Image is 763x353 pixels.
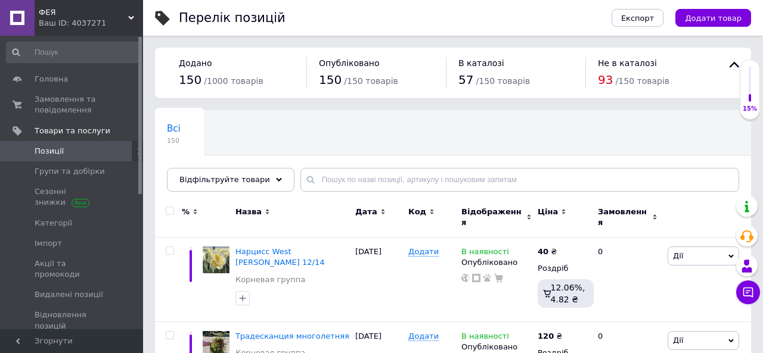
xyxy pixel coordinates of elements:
[538,207,558,217] span: Ціна
[235,207,262,217] span: Назва
[35,186,110,208] span: Сезонні знижки
[673,251,683,260] span: Дії
[740,105,759,113] div: 15%
[235,247,325,267] a: Нарцисс West [PERSON_NAME] 12/14
[35,126,110,136] span: Товари та послуги
[6,42,141,63] input: Пошук
[179,58,212,68] span: Додано
[591,238,665,322] div: 0
[179,175,270,184] span: Відфільтруйте товари
[355,207,377,217] span: Дата
[408,332,439,341] span: Додати
[35,238,62,249] span: Імпорт
[39,18,143,29] div: Ваш ID: 4037271
[179,73,201,87] span: 150
[458,58,504,68] span: В каталозі
[621,14,655,23] span: Експорт
[461,342,532,352] div: Опубліковано
[476,76,530,86] span: / 150 товарів
[461,247,509,260] span: В наявності
[675,9,751,27] button: Додати товар
[538,263,588,274] div: Роздріб
[300,168,739,192] input: Пошук по назві позиції, артикулу і пошуковим запитам
[235,274,305,285] a: Корневая группа
[179,12,286,24] div: Перелік позицій
[673,336,683,345] span: Дії
[167,123,181,134] span: Всі
[35,258,110,280] span: Акції та промокоди
[551,283,585,304] span: 12.06%, 4.82 ₴
[39,7,128,18] span: ФЕЯ
[461,332,509,344] span: В наявності
[538,332,554,340] b: 120
[538,331,562,342] div: ₴
[598,73,613,87] span: 93
[344,76,398,86] span: / 150 товарів
[235,332,349,340] a: Традесканция многолетняя
[319,73,342,87] span: 150
[598,207,649,228] span: Замовлення
[182,207,190,217] span: %
[352,238,405,322] div: [DATE]
[616,76,669,86] span: / 150 товарів
[408,247,439,257] span: Додати
[736,280,760,304] button: Чат з покупцем
[167,136,181,145] span: 150
[598,58,657,68] span: Не в каталозі
[612,9,664,27] button: Експорт
[35,146,64,157] span: Позиції
[35,166,105,177] span: Групи та добірки
[685,14,742,23] span: Додати товар
[35,310,110,331] span: Відновлення позицій
[204,76,263,86] span: / 1000 товарів
[461,257,532,268] div: Опубліковано
[538,247,548,256] b: 40
[319,58,380,68] span: Опубліковано
[203,246,229,273] img: Нарцисс West Ward 12/14
[35,218,72,229] span: Категорії
[35,94,110,115] span: Замовлення та повідомлення
[35,289,103,300] span: Видалені позиції
[408,207,426,217] span: Код
[35,74,68,85] span: Головна
[538,246,557,257] div: ₴
[458,73,473,87] span: 57
[461,207,523,228] span: Відображення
